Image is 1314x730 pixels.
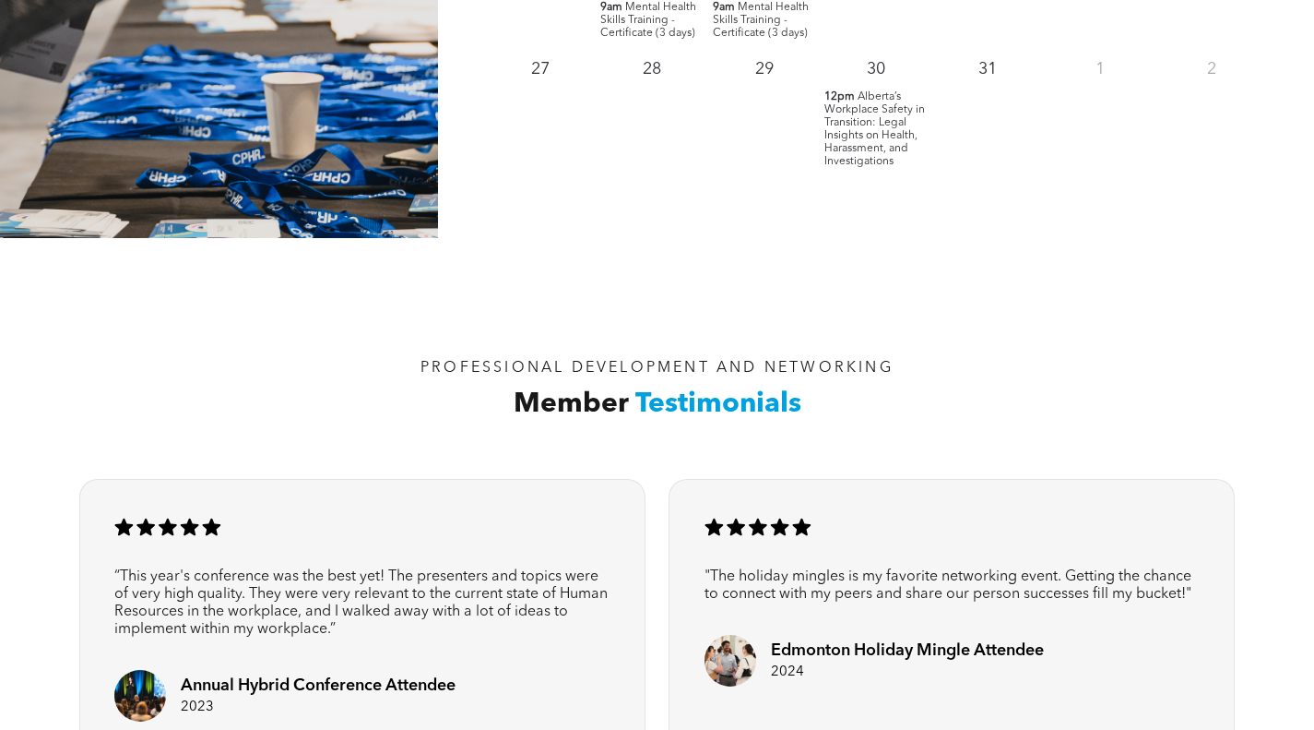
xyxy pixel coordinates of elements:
[600,2,696,39] span: Mental Health Skills Training - Certificate (3 days)
[600,1,622,14] span: 9am
[635,53,669,86] p: 28
[824,90,855,103] span: 12pm
[514,390,629,418] span: Member
[704,569,1191,602] span: "The holiday mingles is my favorite networking event. Getting the chance to connect with my peers...
[420,361,894,376] span: PROFESSIONAL DEVELOPMENT AND NETWORKING
[524,53,557,86] p: 27
[771,665,804,679] span: 2024
[1195,53,1228,86] p: 2
[748,53,781,86] p: 29
[114,569,608,637] span: “This year's conference was the best yet! The presenters and topics were of very high quality. Th...
[824,91,925,167] span: Alberta’s Workplace Safety in Transition: Legal Insights on Health, Harassment, and Investigations
[635,390,801,418] span: Testimonials
[181,700,214,714] span: 2023
[971,53,1004,86] p: 31
[181,677,456,694] span: Annual Hybrid Conference Attendee
[713,2,809,39] span: Mental Health Skills Training - Certificate (3 days)
[1083,53,1117,86] p: 1
[713,1,735,14] span: 9am
[771,642,1044,659] span: Edmonton Holiday Mingle Attendee
[859,53,893,86] p: 30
